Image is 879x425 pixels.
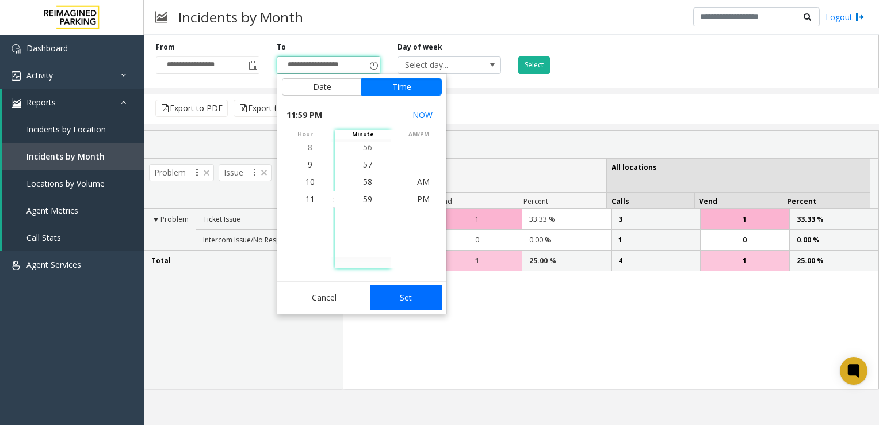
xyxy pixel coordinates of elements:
[26,232,61,243] span: Call Stats
[361,78,442,96] button: Time tab
[333,193,335,205] div: :
[699,196,717,206] span: Vend
[743,214,747,225] span: 1
[305,193,315,204] span: 11
[743,255,747,266] span: 1
[522,251,611,271] td: 25.00 %
[408,105,437,126] button: Select now
[523,196,548,206] span: Percent
[787,196,816,206] span: Percent
[391,130,446,139] span: AM/PM
[363,193,372,204] span: 59
[398,42,442,52] label: Day of week
[160,214,189,224] span: Problem
[12,261,21,270] img: 'icon'
[305,176,315,187] span: 10
[26,205,78,216] span: Agent Metrics
[26,178,105,189] span: Locations by Volume
[475,214,479,225] span: 1
[612,196,629,206] span: Calls
[2,89,144,116] a: Reports
[335,130,391,139] span: minute
[398,57,480,73] span: Select day...
[277,42,286,52] label: To
[475,234,479,245] span: 0
[12,71,21,81] img: 'icon'
[743,234,747,245] span: 0
[282,285,366,310] button: Cancel
[611,230,700,251] td: 1
[26,70,53,81] span: Activity
[363,159,372,170] span: 57
[363,176,372,187] span: 58
[234,100,309,117] button: Export to Excel
[203,214,240,224] span: Ticket Issue
[12,98,21,108] img: 'icon'
[612,162,657,172] span: All locations
[308,159,312,170] span: 9
[26,97,56,108] span: Reports
[2,224,144,251] a: Call Stats
[308,142,312,153] span: 8
[219,164,272,181] span: Issue
[203,235,297,245] span: Intercom Issue/No Response
[611,251,700,271] td: 4
[2,170,144,197] a: Locations by Volume
[789,230,878,251] td: 0.00 %
[826,11,865,23] a: Logout
[518,56,550,74] button: Select
[2,116,144,143] a: Incidents by Location
[26,259,81,270] span: Agent Services
[2,143,144,170] a: Incidents by Month
[155,100,228,117] button: Export to PDF
[246,57,259,73] span: Toggle popup
[151,256,171,265] span: Total
[149,164,214,181] span: Problem
[370,285,442,310] button: Set
[26,151,105,162] span: Incidents by Month
[156,42,175,52] label: From
[286,107,322,123] span: 11:59 PM
[155,3,167,31] img: pageIcon
[2,197,144,224] a: Agent Metrics
[12,44,21,54] img: 'icon'
[173,3,309,31] h3: Incidents by Month
[26,124,106,135] span: Incidents by Location
[611,209,700,230] td: 3
[417,176,430,187] span: AM
[417,193,430,204] span: PM
[277,130,333,139] span: hour
[282,78,362,96] button: Date tab
[789,251,878,271] td: 25.00 %
[363,142,372,153] span: 56
[475,255,479,266] span: 1
[367,57,380,73] span: Toggle popup
[855,11,865,23] img: logout
[789,209,878,230] td: 33.33 %
[26,43,68,54] span: Dashboard
[522,230,611,251] td: 0.00 %
[522,209,611,230] td: 33.33 %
